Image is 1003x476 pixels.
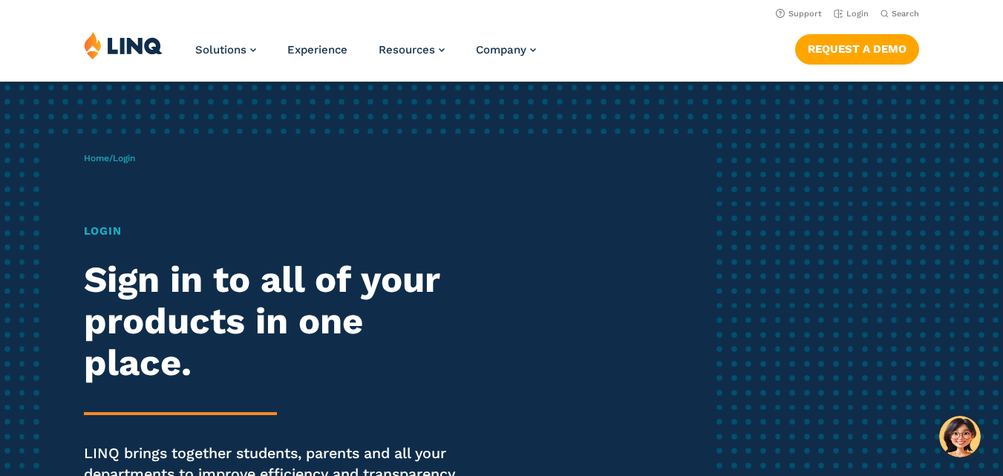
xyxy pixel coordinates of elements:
[379,43,445,56] a: Resources
[795,31,919,64] nav: Button Navigation
[892,9,919,19] span: Search
[776,9,822,19] a: Support
[795,34,919,64] a: Request a Demo
[476,43,526,56] span: Company
[939,416,981,457] button: Hello, have a question? Let’s chat.
[84,259,471,384] h2: Sign in to all of your products in one place.
[84,31,163,59] img: LINQ | K‑12 Software
[195,43,246,56] span: Solutions
[881,8,919,19] button: Open Search Bar
[195,31,536,80] nav: Primary Navigation
[287,43,347,56] a: Experience
[476,43,536,56] a: Company
[379,43,435,56] span: Resources
[113,153,135,163] span: Login
[834,9,869,19] a: Login
[195,43,256,56] a: Solutions
[84,153,109,163] a: Home
[84,223,471,240] h1: Login
[84,153,135,163] span: /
